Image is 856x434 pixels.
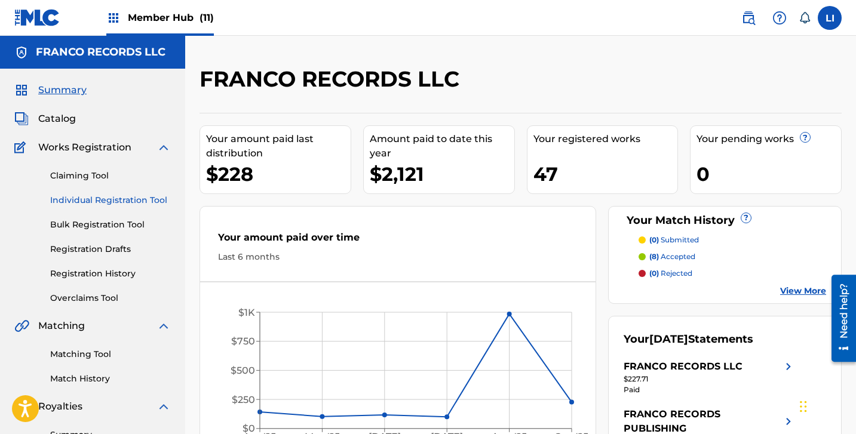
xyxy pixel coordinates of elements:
a: Matching Tool [50,348,171,361]
span: (0) [649,269,659,278]
img: expand [157,399,171,414]
span: Summary [38,83,87,97]
div: Drag [800,389,807,424]
span: Royalties [38,399,82,414]
div: Your pending works [697,132,841,146]
a: Claiming Tool [50,170,171,182]
h5: FRANCO RECORDS LLC [36,45,165,59]
img: Royalties [14,399,29,414]
iframe: Resource Center [823,270,856,366]
a: Registration Drafts [50,243,171,256]
a: (0) rejected [639,268,826,279]
span: Member Hub [128,11,214,24]
img: Works Registration [14,140,30,155]
div: Your Match History [624,213,826,229]
span: ? [741,213,751,223]
img: Summary [14,83,29,97]
div: FRANCO RECORDS LLC [624,359,743,374]
div: Help [768,6,791,30]
div: $2,121 [370,161,514,187]
div: Your amount paid over time [218,230,578,251]
h2: FRANCO RECORDS LLC [200,66,465,93]
div: Your registered works [533,132,678,146]
img: Top Rightsholders [106,11,121,25]
span: Matching [38,319,85,333]
a: FRANCO RECORDS LLCright chevron icon$227.71Paid [624,359,796,395]
img: search [741,11,756,25]
div: Your amount paid last distribution [206,132,351,161]
img: Accounts [14,45,29,60]
a: Registration History [50,267,171,280]
img: help [772,11,787,25]
img: Catalog [14,112,29,126]
a: CatalogCatalog [14,112,76,126]
a: (0) submitted [639,235,826,245]
div: $228 [206,161,351,187]
p: submitted [649,235,699,245]
iframe: Chat Widget [796,377,856,434]
a: (8) accepted [639,251,826,262]
img: right chevron icon [781,359,796,374]
span: ? [800,133,810,142]
img: MLC Logo [14,9,60,26]
tspan: $0 [243,423,255,434]
div: Paid [624,384,796,395]
div: Your Statements [624,331,753,347]
span: (0) [649,235,659,244]
p: accepted [649,251,695,262]
div: User Menu [818,6,842,30]
a: Individual Registration Tool [50,194,171,207]
tspan: $750 [231,335,255,347]
span: [DATE] [649,333,688,346]
span: (8) [649,252,659,261]
div: 47 [533,161,678,187]
span: (11) [200,12,214,23]
a: Bulk Registration Tool [50,218,171,231]
span: Works Registration [38,140,131,155]
img: Matching [14,319,29,333]
tspan: $250 [232,394,255,405]
span: Catalog [38,112,76,126]
a: Match History [50,373,171,385]
div: $227.71 [624,374,796,384]
a: View More [780,285,826,297]
a: Overclaims Tool [50,292,171,304]
img: expand [157,319,171,333]
p: rejected [649,268,692,279]
a: Public Search [737,6,760,30]
tspan: $500 [231,365,255,376]
div: Last 6 months [218,251,578,263]
tspan: $1K [238,307,255,318]
a: SummarySummary [14,83,87,97]
div: Amount paid to date this year [370,132,514,161]
img: expand [157,140,171,155]
div: Notifications [799,12,811,24]
div: 0 [697,161,841,187]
